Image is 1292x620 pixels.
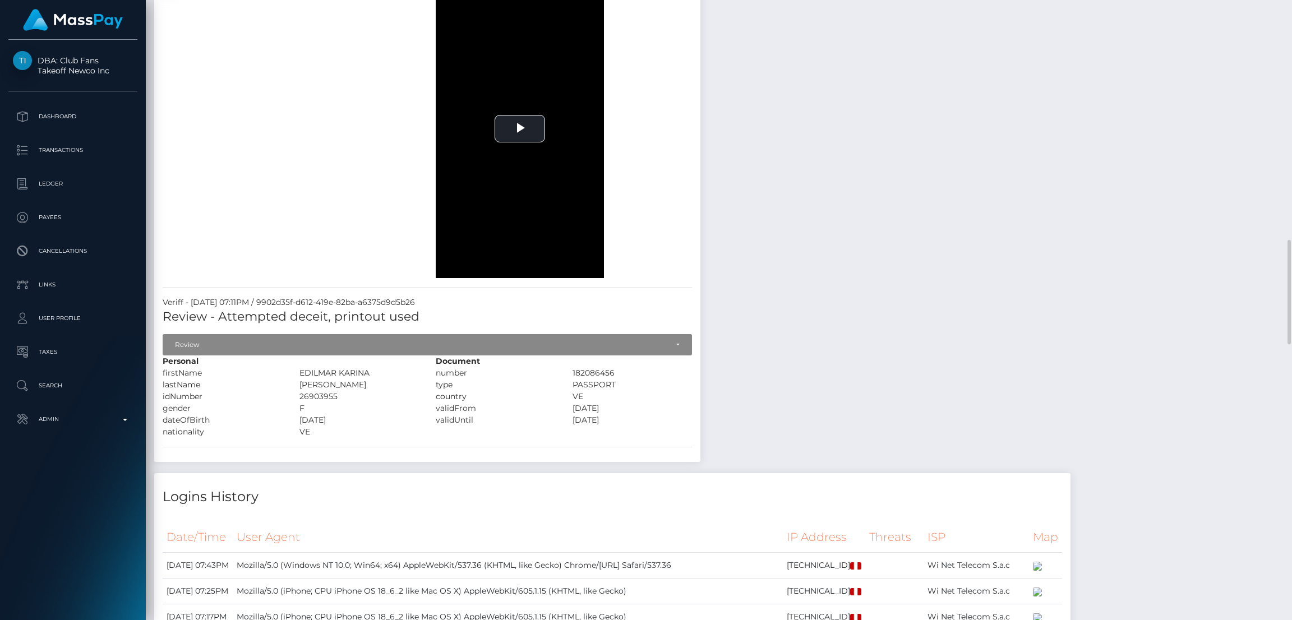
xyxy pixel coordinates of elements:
div: dateOfBirth [154,414,291,426]
p: User Profile [13,310,133,327]
a: Links [8,271,137,299]
img: Takeoff Newco Inc [13,51,32,70]
a: Taxes [8,338,137,366]
th: Map [1029,522,1062,553]
h4: Logins History [163,487,1062,507]
div: number [427,367,564,379]
img: 200x100 [1033,587,1042,596]
p: Ledger [13,175,133,192]
button: Play Video [495,115,545,142]
div: lastName [154,379,291,391]
th: User Agent [233,522,783,553]
div: EDILMAR KARINA [291,367,428,379]
p: Admin [13,411,133,428]
div: country [427,391,564,402]
th: IP Address [783,522,865,553]
div: VE [291,426,428,438]
div: idNumber [154,391,291,402]
strong: Personal [163,356,199,366]
div: [DATE] [564,414,701,426]
div: [DATE] [564,402,701,414]
p: Links [13,276,133,293]
td: Mozilla/5.0 (Windows NT 10.0; Win64; x64) AppleWebKit/537.36 (KHTML, like Gecko) Chrome/[URL] Saf... [233,553,783,579]
td: Wi Net Telecom S.a.c [924,553,1029,579]
p: Cancellations [13,243,133,260]
div: VE [564,391,701,402]
img: 200x100 [1033,562,1042,571]
a: Dashboard [8,103,137,131]
th: Threats [865,522,924,553]
div: type [427,379,564,391]
button: Review [163,334,692,355]
div: 182086456 [564,367,701,379]
div: gender [154,402,291,414]
td: Mozilla/5.0 (iPhone; CPU iPhone OS 18_6_2 like Mac OS X) AppleWebKit/605.1.15 (KHTML, like Gecko) [233,579,783,604]
a: Transactions [8,136,137,164]
a: Cancellations [8,237,137,265]
td: [TECHNICAL_ID] [783,579,865,604]
div: nationality [154,426,291,438]
h5: Review - Attempted deceit, printout used [163,308,692,326]
div: Veriff - [DATE] 07:11PM / 9902d35f-d612-419e-82ba-a6375d9d5b26 [154,297,700,308]
p: Payees [13,209,133,226]
td: [DATE] 07:25PM [163,579,233,604]
td: [DATE] 07:43PM [163,553,233,579]
a: Search [8,372,137,400]
img: pe.png [850,562,861,570]
a: Payees [8,203,137,232]
a: Ledger [8,170,137,198]
div: validUntil [427,414,564,426]
img: MassPay Logo [23,9,123,31]
strong: Document [436,356,480,366]
span: DBA: Club Fans Takeoff Newco Inc [8,55,137,76]
div: F [291,402,428,414]
div: PASSPORT [564,379,701,391]
td: Wi Net Telecom S.a.c [924,579,1029,604]
td: [TECHNICAL_ID] [783,553,865,579]
div: validFrom [427,402,564,414]
div: [PERSON_NAME] [291,379,428,391]
div: [DATE] [291,414,428,426]
p: Taxes [13,344,133,360]
p: Transactions [13,142,133,159]
a: User Profile [8,304,137,332]
a: Admin [8,405,137,433]
div: 26903955 [291,391,428,402]
div: Review [175,340,667,349]
p: Search [13,377,133,394]
th: Date/Time [163,522,233,553]
th: ISP [924,522,1029,553]
div: firstName [154,367,291,379]
img: pe.png [850,588,861,595]
p: Dashboard [13,108,133,125]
